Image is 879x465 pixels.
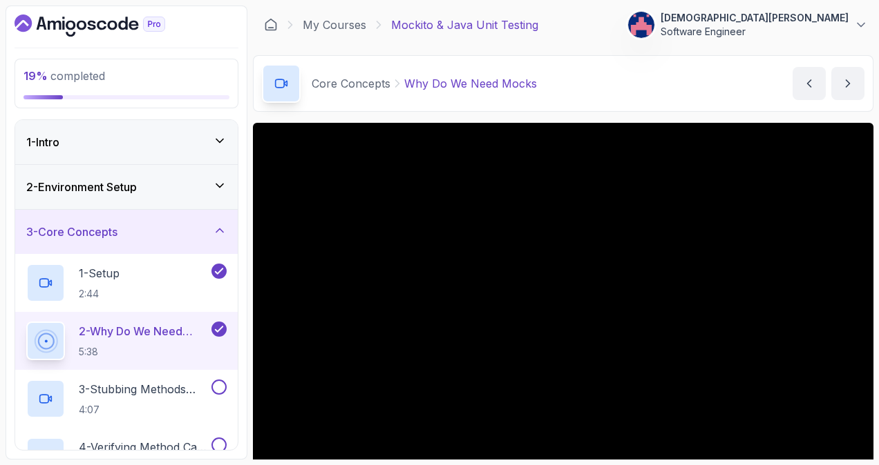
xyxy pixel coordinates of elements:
a: My Courses [303,17,366,33]
h3: 1 - Intro [26,134,59,150]
a: Dashboard [264,18,278,32]
button: next content [831,67,864,100]
button: 1-Setup2:44 [26,264,227,302]
p: 3 - Stubbing Methods Using When() [79,381,209,397]
p: Why Do We Need Mocks [404,75,537,92]
p: 2:44 [79,287,120,301]
img: user profile image [628,12,654,38]
p: Mockito & Java Unit Testing [391,17,538,33]
h3: 2 - Environment Setup [26,179,137,195]
span: 19 % [23,69,48,83]
span: completed [23,69,105,83]
p: 1 - Setup [79,265,120,281]
p: 4 - Verifying Method Calls With Verify() [79,439,209,455]
a: Dashboard [15,14,197,37]
button: previous content [793,67,826,100]
button: 2-Why Do We Need Mocks5:38 [26,321,227,360]
button: user profile image[DEMOGRAPHIC_DATA][PERSON_NAME]Software Engineer [627,11,868,39]
h3: 3 - Core Concepts [26,224,117,240]
p: Core Concepts [312,75,390,92]
button: 2-Environment Setup [15,165,238,209]
p: Software Engineer [661,25,849,39]
p: [DEMOGRAPHIC_DATA][PERSON_NAME] [661,11,849,25]
p: 5:38 [79,345,209,359]
button: 1-Intro [15,120,238,164]
button: 3-Core Concepts [15,210,238,254]
p: 2 - Why Do We Need Mocks [79,323,209,339]
p: 4:07 [79,403,209,417]
button: 3-Stubbing Methods Using When()4:07 [26,379,227,418]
